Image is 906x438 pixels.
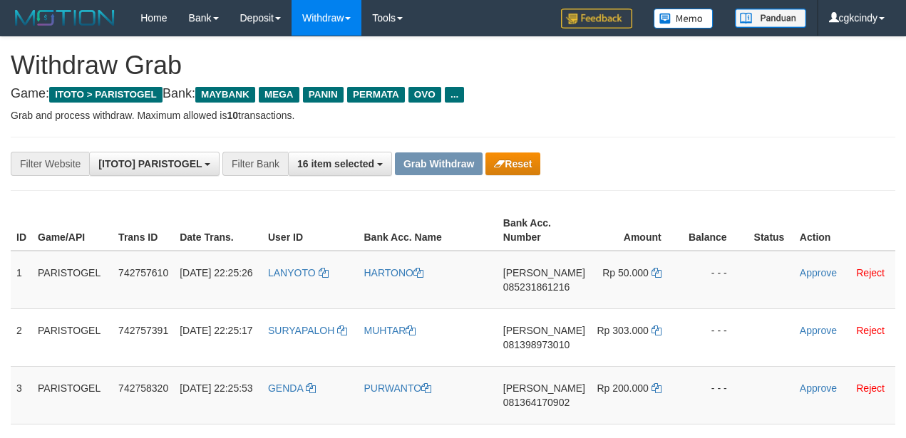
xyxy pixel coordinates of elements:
span: 742758320 [118,382,168,394]
th: Date Trans. [174,210,262,251]
button: Reset [485,152,540,175]
td: 1 [11,251,32,309]
td: - - - [683,366,748,424]
strong: 10 [227,110,238,121]
span: [DATE] 22:25:17 [180,325,252,336]
span: PERMATA [347,87,405,103]
span: Copy 081398973010 to clipboard [503,339,570,350]
span: [PERSON_NAME] [503,382,585,394]
a: GENDA [268,382,316,394]
a: Reject [856,382,885,394]
th: Status [748,210,794,251]
img: panduan.png [735,9,806,28]
span: PANIN [303,87,344,103]
a: Approve [800,382,837,394]
td: PARISTOGEL [32,308,113,366]
span: [DATE] 22:25:53 [180,382,252,394]
span: SURYAPALOH [268,325,334,336]
td: PARISTOGEL [32,366,113,424]
span: [ITOTO] PARISTOGEL [98,158,202,170]
h1: Withdraw Grab [11,51,895,80]
a: Copy 303000 to clipboard [652,325,662,336]
button: 16 item selected [288,152,392,176]
span: ITOTO > PARISTOGEL [49,87,163,103]
th: Balance [683,210,748,251]
span: LANYOTO [268,267,316,278]
a: Reject [856,325,885,336]
span: [PERSON_NAME] [503,267,585,278]
span: [PERSON_NAME] [503,325,585,336]
img: MOTION_logo.png [11,7,119,28]
a: SURYAPALOH [268,325,347,336]
a: Reject [856,267,885,278]
a: HARTONO [364,267,424,278]
th: ID [11,210,32,251]
span: Copy 081364170902 to clipboard [503,397,570,408]
th: Amount [591,210,683,251]
span: 742757610 [118,267,168,278]
span: Rp 50.000 [602,267,649,278]
span: MAYBANK [195,87,255,103]
img: Button%20Memo.svg [654,9,714,28]
th: Trans ID [113,210,174,251]
td: - - - [683,251,748,309]
th: Game/API [32,210,113,251]
td: - - - [683,308,748,366]
span: Rp 303.000 [597,325,648,336]
span: 742757391 [118,325,168,336]
span: GENDA [268,382,303,394]
a: PURWANTO [364,382,432,394]
a: LANYOTO [268,267,329,278]
a: Approve [800,325,837,336]
span: OVO [408,87,441,103]
td: 2 [11,308,32,366]
span: 16 item selected [297,158,374,170]
a: Copy 50000 to clipboard [652,267,662,278]
a: Copy 200000 to clipboard [652,382,662,394]
p: Grab and process withdraw. Maximum allowed is transactions. [11,108,895,122]
td: 3 [11,366,32,424]
th: Bank Acc. Name [359,210,498,251]
span: ... [445,87,464,103]
th: User ID [262,210,359,251]
td: PARISTOGEL [32,251,113,309]
button: Grab Withdraw [395,152,483,175]
span: Rp 200.000 [597,382,648,394]
div: Filter Bank [222,152,288,176]
a: Approve [800,267,837,278]
a: MUHTAR [364,325,416,336]
img: Feedback.jpg [561,9,632,28]
h4: Game: Bank: [11,87,895,101]
th: Bank Acc. Number [498,210,591,251]
th: Action [794,210,895,251]
span: Copy 085231861216 to clipboard [503,281,570,293]
button: [ITOTO] PARISTOGEL [89,152,220,176]
div: Filter Website [11,152,89,176]
span: [DATE] 22:25:26 [180,267,252,278]
span: MEGA [259,87,299,103]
